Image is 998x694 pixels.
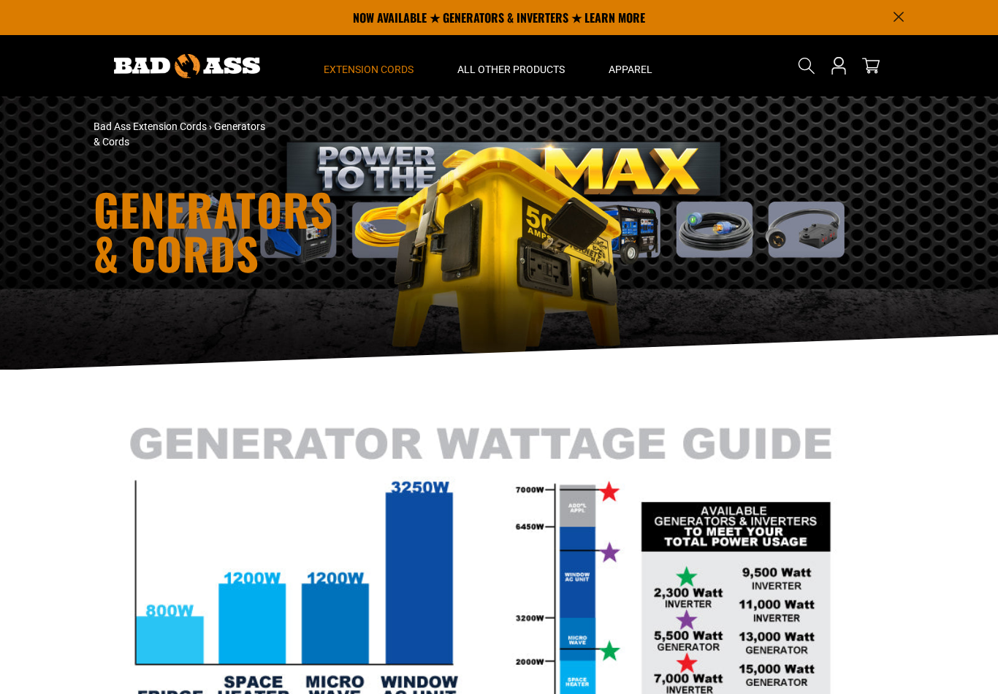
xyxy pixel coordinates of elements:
img: Bad Ass Extension Cords [114,54,260,78]
a: Bad Ass Extension Cords [94,121,207,132]
span: All Other Products [457,63,565,76]
span: Apparel [609,63,652,76]
summary: Extension Cords [302,35,435,96]
span: Extension Cords [324,63,414,76]
summary: All Other Products [435,35,587,96]
h1: Generators & Cords [94,187,627,275]
span: › [209,121,212,132]
summary: Search [795,54,818,77]
summary: Apparel [587,35,674,96]
nav: breadcrumbs [94,119,627,150]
